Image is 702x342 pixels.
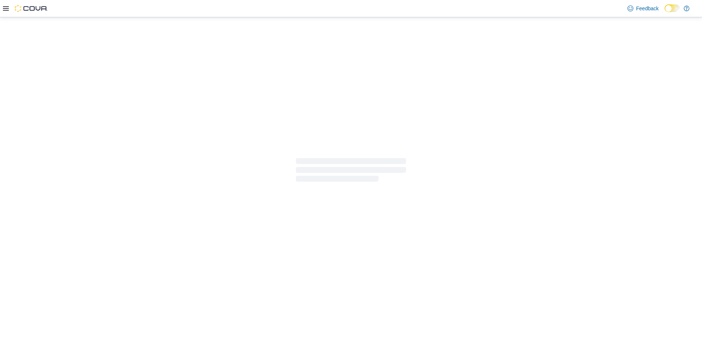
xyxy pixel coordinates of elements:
img: Cova [15,5,48,12]
span: Feedback [636,5,659,12]
a: Feedback [625,1,662,16]
input: Dark Mode [665,4,680,12]
span: Loading [296,160,406,183]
